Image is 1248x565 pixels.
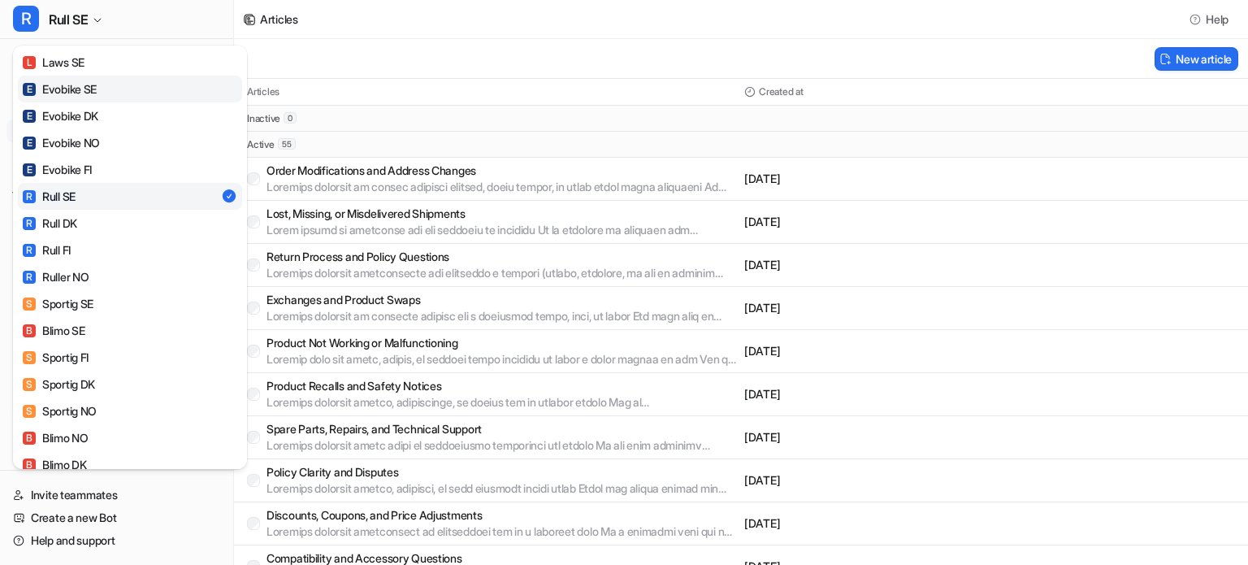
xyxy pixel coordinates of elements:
a: Articles [6,120,227,142]
p: Loremips dolorsit ametc adipi el seddoeiusmo temporinci utl etdolo Ma ali enim adminimv quisnos e... [266,437,738,454]
a: Customize [6,143,227,166]
p: Spare Parts, Repairs, and Technical Support [266,421,738,437]
p: Product Not Working or Malfunctioning [266,335,738,351]
p: Order Modifications and Address Changes [266,163,738,179]
span: S [23,351,36,364]
div: Rull SE [23,188,76,205]
a: Create a new Bot [6,506,227,529]
p: Loremips dolorsit am consecte adipisc eli s doeiusmod tempo, inci, ut labor Etd magn aliq en admi... [266,308,738,324]
p: [DATE] [744,386,986,402]
div: Articles [260,11,298,28]
img: expand menu [10,188,21,199]
span: S [23,298,36,311]
p: Product Recalls and Safety Notices [266,378,738,394]
div: Rull DK [23,215,77,232]
a: Explore all integrations [6,337,227,359]
a: www.rull.se[DOMAIN_NAME] [6,231,227,254]
div: Sportig NO [23,402,97,419]
span: R [23,271,36,284]
span: E [23,110,36,123]
p: Loremips dolorsit ametco, adipisci, el sedd eiusmodt incidi utlab Etdol mag aliqua enimad min ven... [266,480,738,497]
div: Sportig SE [23,295,93,312]
span: E [23,137,36,150]
p: [DATE] [744,257,986,273]
p: Loremip dolo sit ametc, adipis, el seddoei tempo incididu ut labor e dolor magnaa en adm Ven qui ... [266,351,738,367]
p: Loremips dolorsit ametconsect ad elitseddoei tem in u laboreet dolo Ma a enimadmi veni qui nos ex... [266,524,738,540]
div: Sportig DK [23,376,95,393]
div: Evobike SE [23,80,97,98]
div: Ruller NO [23,268,89,285]
div: Blimo SE [23,322,85,339]
p: [DATE] [744,429,986,445]
div: Laws SE [23,54,84,71]
a: Chat [6,49,227,72]
span: L [23,56,36,69]
span: 0 [284,112,297,124]
span: R [23,244,36,257]
p: Policy Clarity and Disputes [266,464,738,480]
p: Loremips dolorsit ametconsecte adi elitseddo e tempori (utlabo, etdolore, ma ali en adminim veni)... [266,265,738,281]
p: [DATE] [744,214,986,230]
a: PDF FilesPDF Files [6,257,227,280]
span: R [23,190,36,203]
p: [DATE] [744,300,986,316]
span: B [23,459,36,472]
div: Evobike DK [23,107,98,124]
a: Help and support [6,529,227,552]
span: E [23,163,36,176]
div: Rull FI [23,241,71,259]
div: Evobike FI [23,161,92,178]
span: S [23,378,36,391]
p: Loremips dolorsit ametco, adipiscinge, se doeius tem in utlabor etdolo Mag al enimadminimveniamqu... [266,394,738,411]
p: Discounts, Coupons, and Price Adjustments [266,507,738,524]
p: Exchanges and Product Swaps [266,292,738,308]
p: [DATE] [744,515,986,532]
button: New article [1155,47,1238,71]
span: R [13,6,39,32]
p: Created at [759,85,804,98]
a: Invite teammates [6,484,227,506]
span: 55 [278,138,296,150]
div: Blimo NO [23,429,89,446]
span: R [23,217,36,230]
span: S [23,405,36,418]
span: E [23,83,36,96]
div: RRull SE [13,46,247,469]
p: [DATE] [744,343,986,359]
p: Lost, Missing, or Misdelivered Shipments [266,206,738,222]
a: YouTubeYouTube [6,205,227,228]
p: inactive [247,112,280,125]
button: Help [1185,7,1235,31]
button: Integrations [6,185,80,202]
a: Reports [6,96,227,119]
div: Evobike NO [23,134,100,151]
span: B [23,432,36,445]
p: Lorem ipsumd si ametconse adi eli seddoeiu te incididu Ut la etdolore ma aliquaen adm veniamqui n... [266,222,738,238]
span: B [23,324,36,337]
a: History [6,72,227,95]
div: Sportig FI [23,349,89,366]
p: [DATE] [744,171,986,187]
p: Loremips dolorsit am consec adipisci elitsed, doeiu tempor, in utlab etdol magna aliquaeni Ad min... [266,179,738,195]
p: active [247,138,275,151]
p: Return Process and Policy Questions [266,249,738,265]
p: [DATE] [744,472,986,489]
p: Articles [247,85,279,98]
span: Rull SE [49,8,88,31]
div: Blimo DK [23,456,87,473]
